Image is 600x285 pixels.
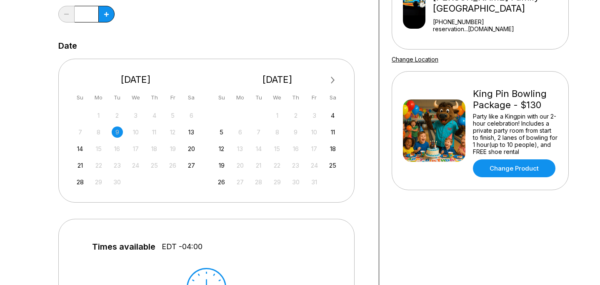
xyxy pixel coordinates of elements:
[186,143,197,154] div: Choose Saturday, September 20th, 2025
[58,41,77,50] label: Date
[290,92,301,103] div: Th
[130,126,141,138] div: Not available Wednesday, September 10th, 2025
[473,113,557,155] div: Party like a Kingpin with our 2-hour celebration! Includes a private party room from start to fin...
[327,126,338,138] div: Choose Saturday, October 11th, 2025
[92,242,155,251] span: Times available
[235,160,246,171] div: Not available Monday, October 20th, 2025
[75,126,86,138] div: Not available Sunday, September 7th, 2025
[167,143,178,154] div: Not available Friday, September 19th, 2025
[290,110,301,121] div: Not available Thursday, October 2nd, 2025
[253,143,264,154] div: Not available Tuesday, October 14th, 2025
[112,143,123,154] div: Not available Tuesday, September 16th, 2025
[309,126,320,138] div: Not available Friday, October 10th, 2025
[272,126,283,138] div: Not available Wednesday, October 8th, 2025
[149,110,160,121] div: Not available Thursday, September 4th, 2025
[75,92,86,103] div: Su
[392,56,438,63] a: Change Location
[309,143,320,154] div: Not available Friday, October 17th, 2025
[130,110,141,121] div: Not available Wednesday, September 3rd, 2025
[290,143,301,154] div: Not available Thursday, October 16th, 2025
[253,176,264,188] div: Not available Tuesday, October 28th, 2025
[213,74,342,85] div: [DATE]
[272,92,283,103] div: We
[433,25,565,32] a: reservation...[DOMAIN_NAME]
[130,92,141,103] div: We
[272,160,283,171] div: Not available Wednesday, October 22nd, 2025
[327,160,338,171] div: Choose Saturday, October 25th, 2025
[112,176,123,188] div: Not available Tuesday, September 30th, 2025
[253,92,264,103] div: Tu
[309,110,320,121] div: Not available Friday, October 3rd, 2025
[112,92,123,103] div: Tu
[93,160,104,171] div: Not available Monday, September 22nd, 2025
[403,99,465,162] img: King Pin Bowling Package - $130
[235,143,246,154] div: Not available Monday, October 13th, 2025
[162,242,202,251] span: EDT -04:00
[473,159,555,177] a: Change Product
[73,109,198,188] div: month 2025-09
[112,126,123,138] div: Not available Tuesday, September 9th, 2025
[272,176,283,188] div: Not available Wednesday, October 29th, 2025
[216,176,227,188] div: Choose Sunday, October 26th, 2025
[149,92,160,103] div: Th
[167,110,178,121] div: Not available Friday, September 5th, 2025
[235,92,246,103] div: Mo
[149,126,160,138] div: Not available Thursday, September 11th, 2025
[327,92,338,103] div: Sa
[71,74,200,85] div: [DATE]
[290,160,301,171] div: Not available Thursday, October 23rd, 2025
[130,160,141,171] div: Not available Wednesday, September 24th, 2025
[235,176,246,188] div: Not available Monday, October 27th, 2025
[93,92,104,103] div: Mo
[433,18,565,25] div: [PHONE_NUMBER]
[167,92,178,103] div: Fr
[327,143,338,154] div: Choose Saturday, October 18th, 2025
[186,160,197,171] div: Choose Saturday, September 27th, 2025
[112,110,123,121] div: Not available Tuesday, September 2nd, 2025
[149,143,160,154] div: Not available Thursday, September 18th, 2025
[272,110,283,121] div: Not available Wednesday, October 1st, 2025
[272,143,283,154] div: Not available Wednesday, October 15th, 2025
[149,160,160,171] div: Not available Thursday, September 25th, 2025
[167,160,178,171] div: Not available Friday, September 26th, 2025
[235,126,246,138] div: Not available Monday, October 6th, 2025
[75,160,86,171] div: Choose Sunday, September 21st, 2025
[186,110,197,121] div: Not available Saturday, September 6th, 2025
[130,143,141,154] div: Not available Wednesday, September 17th, 2025
[253,126,264,138] div: Not available Tuesday, October 7th, 2025
[167,126,178,138] div: Not available Friday, September 12th, 2025
[93,176,104,188] div: Not available Monday, September 29th, 2025
[75,176,86,188] div: Choose Sunday, September 28th, 2025
[93,126,104,138] div: Not available Monday, September 8th, 2025
[309,160,320,171] div: Not available Friday, October 24th, 2025
[309,176,320,188] div: Not available Friday, October 31st, 2025
[216,92,227,103] div: Su
[186,126,197,138] div: Choose Saturday, September 13th, 2025
[93,143,104,154] div: Not available Monday, September 15th, 2025
[216,143,227,154] div: Choose Sunday, October 12th, 2025
[75,143,86,154] div: Choose Sunday, September 14th, 2025
[112,160,123,171] div: Not available Tuesday, September 23rd, 2025
[309,92,320,103] div: Fr
[290,176,301,188] div: Not available Thursday, October 30th, 2025
[216,160,227,171] div: Choose Sunday, October 19th, 2025
[186,92,197,103] div: Sa
[473,88,557,111] div: King Pin Bowling Package - $130
[326,74,340,87] button: Next Month
[290,126,301,138] div: Not available Thursday, October 9th, 2025
[215,109,340,188] div: month 2025-10
[253,160,264,171] div: Not available Tuesday, October 21st, 2025
[216,126,227,138] div: Choose Sunday, October 5th, 2025
[327,110,338,121] div: Choose Saturday, October 4th, 2025
[93,110,104,121] div: Not available Monday, September 1st, 2025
